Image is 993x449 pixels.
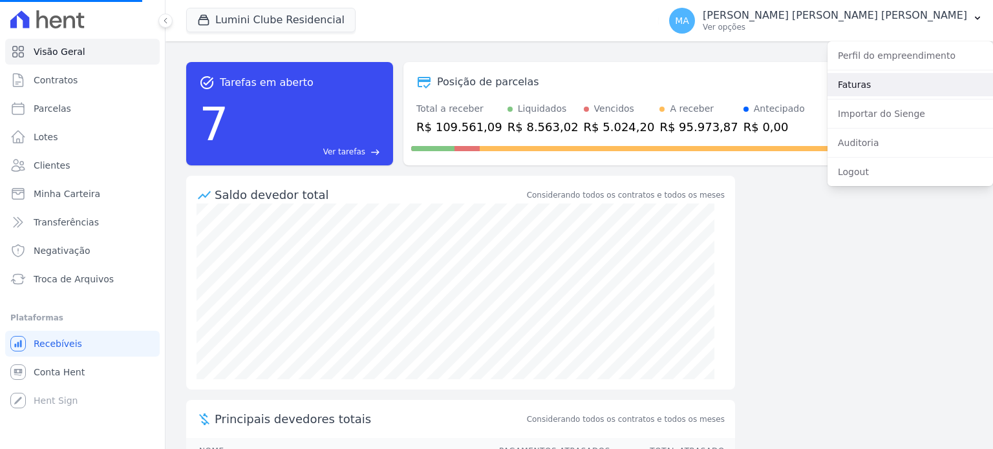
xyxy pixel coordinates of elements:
[5,39,160,65] a: Visão Geral
[5,67,160,93] a: Contratos
[5,181,160,207] a: Minha Carteira
[518,102,567,116] div: Liquidados
[594,102,634,116] div: Vencidos
[5,331,160,357] a: Recebíveis
[670,102,714,116] div: A receber
[5,359,160,385] a: Conta Hent
[34,159,70,172] span: Clientes
[703,22,967,32] p: Ver opções
[34,45,85,58] span: Visão Geral
[10,310,155,326] div: Plataformas
[827,73,993,96] a: Faturas
[199,90,229,158] div: 7
[584,118,655,136] div: R$ 5.024,20
[34,74,78,87] span: Contratos
[527,189,725,201] div: Considerando todos os contratos e todos os meses
[827,102,993,125] a: Importar do Sienge
[215,410,524,428] span: Principais devedores totais
[827,160,993,183] a: Logout
[215,186,524,204] div: Saldo devedor total
[5,209,160,235] a: Transferências
[675,16,689,25] span: MA
[34,244,91,257] span: Negativação
[199,75,215,90] span: task_alt
[186,8,356,32] button: Lumini Clube Residencial
[34,216,99,229] span: Transferências
[827,44,993,67] a: Perfil do empreendimento
[34,102,71,115] span: Parcelas
[5,238,160,264] a: Negativação
[5,96,160,121] a: Parcelas
[527,413,725,425] span: Considerando todos os contratos e todos os meses
[507,118,579,136] div: R$ 8.563,02
[743,118,805,136] div: R$ 0,00
[370,147,380,157] span: east
[416,102,502,116] div: Total a receber
[659,3,993,39] button: MA [PERSON_NAME] [PERSON_NAME] [PERSON_NAME] Ver opções
[34,187,100,200] span: Minha Carteira
[703,9,967,22] p: [PERSON_NAME] [PERSON_NAME] [PERSON_NAME]
[5,266,160,292] a: Troca de Arquivos
[323,146,365,158] span: Ver tarefas
[754,102,805,116] div: Antecipado
[5,152,160,178] a: Clientes
[34,337,82,350] span: Recebíveis
[416,118,502,136] div: R$ 109.561,09
[437,74,539,90] div: Posição de parcelas
[34,366,85,379] span: Conta Hent
[234,146,380,158] a: Ver tarefas east
[34,131,58,143] span: Lotes
[220,75,314,90] span: Tarefas em aberto
[659,118,738,136] div: R$ 95.973,87
[5,124,160,150] a: Lotes
[827,131,993,154] a: Auditoria
[34,273,114,286] span: Troca de Arquivos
